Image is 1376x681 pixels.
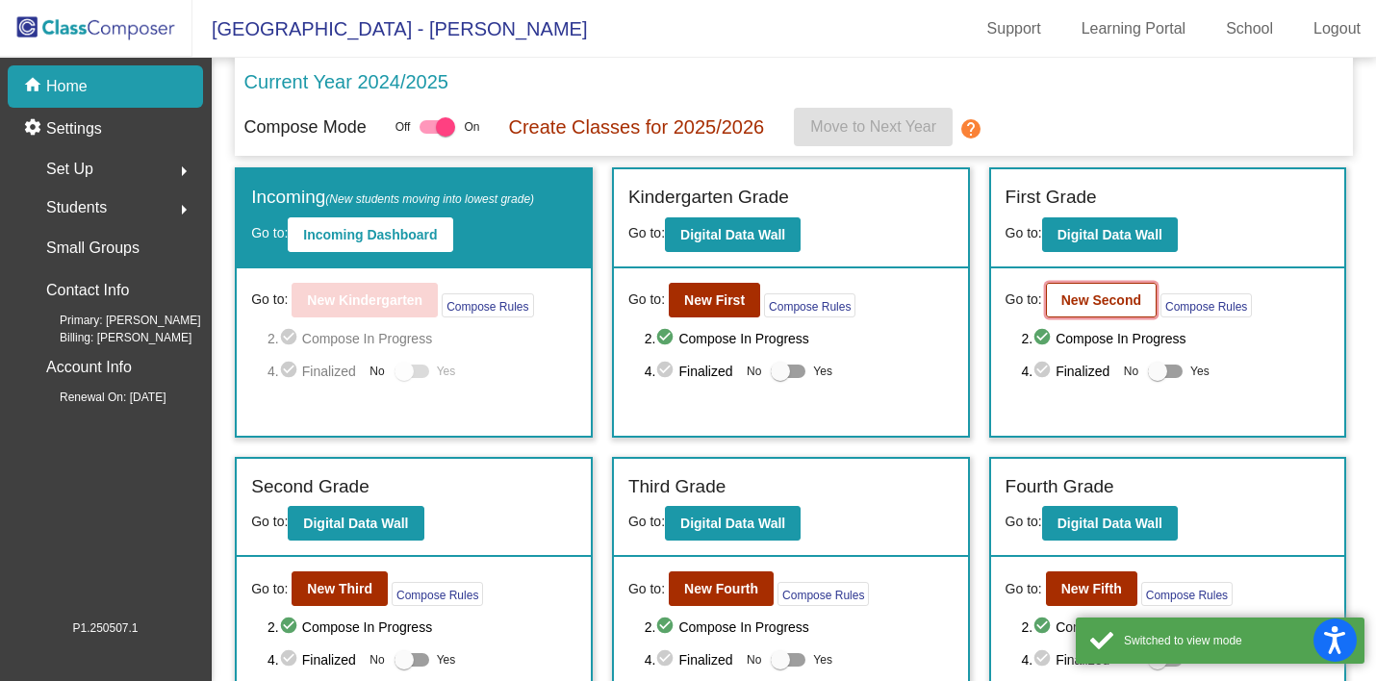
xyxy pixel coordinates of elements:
[46,117,102,140] p: Settings
[1124,363,1138,380] span: No
[655,327,678,350] mat-icon: check_circle
[292,571,388,606] button: New Third
[1057,516,1162,531] b: Digital Data Wall
[1006,290,1042,310] span: Go to:
[960,117,983,140] mat-icon: help
[777,582,869,606] button: Compose Rules
[325,192,534,206] span: (New students moving into lowest grade)
[279,616,302,639] mat-icon: check_circle
[972,13,1057,44] a: Support
[46,235,140,262] p: Small Groups
[680,227,785,242] b: Digital Data Wall
[172,198,195,221] mat-icon: arrow_right
[279,648,302,671] mat-icon: check_circle
[628,290,665,310] span: Go to:
[1061,292,1141,308] b: New Second
[655,616,678,639] mat-icon: check_circle
[645,648,737,671] span: 4. Finalized
[1066,13,1202,44] a: Learning Portal
[747,651,761,668] span: No
[29,312,201,329] span: Primary: [PERSON_NAME]
[251,579,288,599] span: Go to:
[1046,571,1137,606] button: New Fifth
[628,473,726,501] label: Third Grade
[1021,360,1113,383] span: 4. Finalized
[655,360,678,383] mat-icon: check_circle
[655,648,678,671] mat-icon: check_circle
[628,184,789,212] label: Kindergarten Grade
[1210,13,1288,44] a: School
[251,184,534,212] label: Incoming
[268,327,576,350] span: 2. Compose In Progress
[307,292,422,308] b: New Kindergarten
[268,648,360,671] span: 4. Finalized
[1190,360,1210,383] span: Yes
[23,117,46,140] mat-icon: settings
[1160,293,1252,317] button: Compose Rules
[813,648,832,671] span: Yes
[1032,327,1056,350] mat-icon: check_circle
[1006,184,1097,212] label: First Grade
[251,473,369,501] label: Second Grade
[23,75,46,98] mat-icon: home
[669,571,774,606] button: New Fourth
[1021,648,1113,671] span: 4. Finalized
[369,363,384,380] span: No
[1032,616,1056,639] mat-icon: check_circle
[665,217,801,252] button: Digital Data Wall
[46,156,93,183] span: Set Up
[645,360,737,383] span: 4. Finalized
[684,292,745,308] b: New First
[680,516,785,531] b: Digital Data Wall
[764,293,855,317] button: Compose Rules
[288,217,452,252] button: Incoming Dashboard
[292,283,438,317] button: New Kindergarten
[813,360,832,383] span: Yes
[437,360,456,383] span: Yes
[1021,327,1330,350] span: 2. Compose In Progress
[268,360,360,383] span: 4. Finalized
[1032,648,1056,671] mat-icon: check_circle
[747,363,761,380] span: No
[1046,283,1157,317] button: New Second
[645,616,954,639] span: 2. Compose In Progress
[303,516,408,531] b: Digital Data Wall
[1298,13,1376,44] a: Logout
[437,648,456,671] span: Yes
[244,114,367,140] p: Compose Mode
[251,290,288,310] span: Go to:
[669,283,760,317] button: New First
[46,75,88,98] p: Home
[1061,581,1122,596] b: New Fifth
[1006,514,1042,529] span: Go to:
[244,67,448,96] p: Current Year 2024/2025
[1124,632,1350,649] div: Switched to view mode
[1141,582,1233,606] button: Compose Rules
[29,389,166,406] span: Renewal On: [DATE]
[1032,360,1056,383] mat-icon: check_circle
[307,581,372,596] b: New Third
[268,616,576,639] span: 2. Compose In Progress
[279,327,302,350] mat-icon: check_circle
[628,225,665,240] span: Go to:
[1057,227,1162,242] b: Digital Data Wall
[46,354,132,381] p: Account Info
[465,118,480,136] span: On
[1042,217,1178,252] button: Digital Data Wall
[395,118,411,136] span: Off
[442,293,533,317] button: Compose Rules
[628,579,665,599] span: Go to:
[29,329,191,346] span: Billing: [PERSON_NAME]
[46,277,129,304] p: Contact Info
[369,651,384,668] span: No
[509,113,765,141] p: Create Classes for 2025/2026
[251,514,288,529] span: Go to:
[392,582,483,606] button: Compose Rules
[794,108,953,146] button: Move to Next Year
[628,514,665,529] span: Go to:
[1042,506,1178,541] button: Digital Data Wall
[46,194,107,221] span: Students
[810,118,936,135] span: Move to Next Year
[251,225,288,240] span: Go to:
[1021,616,1330,639] span: 2. Compose In Progress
